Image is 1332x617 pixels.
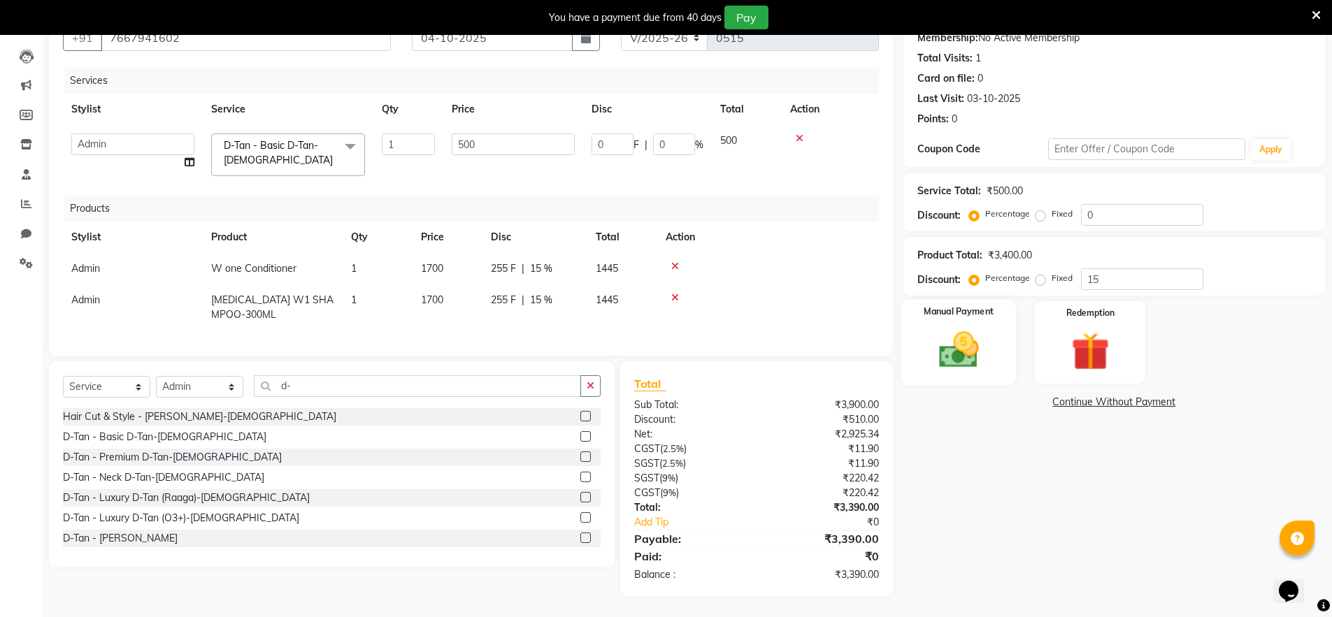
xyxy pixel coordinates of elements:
div: ₹510.00 [757,412,889,427]
span: 500 [720,134,737,147]
span: 1700 [421,293,443,306]
span: SGST [634,457,659,470]
div: Coupon Code [917,142,1049,157]
button: +91 [63,24,102,51]
span: | [645,138,647,152]
span: 2.5% [663,443,684,454]
span: 15 % [530,293,552,307]
span: D-Tan - Basic D-Tan-[DEMOGRAPHIC_DATA] [224,139,333,166]
div: Services [64,68,889,94]
th: Total [712,94,782,125]
span: CGST [634,442,660,455]
div: ₹0 [757,548,889,565]
div: Discount: [624,412,757,427]
th: Stylist [63,222,203,253]
span: CGST [634,486,660,499]
label: Percentage [985,208,1030,220]
div: Membership: [917,31,978,45]
label: Fixed [1052,272,1073,284]
a: x [333,154,339,166]
span: 15 % [530,261,552,276]
th: Disc [583,94,712,125]
div: D-Tan - Luxury D-Tan (Raaga)-[DEMOGRAPHIC_DATA] [63,491,310,505]
th: Price [443,94,583,125]
th: Disc [482,222,587,253]
input: Enter Offer / Coupon Code [1048,138,1245,160]
img: _gift.svg [1059,328,1122,375]
div: Paid: [624,548,757,565]
th: Stylist [63,94,203,125]
span: 1 [351,262,357,275]
div: ₹500.00 [987,184,1023,198]
label: Redemption [1066,307,1115,319]
div: ₹3,400.00 [988,248,1032,263]
div: 1 [975,51,981,66]
div: Points: [917,112,949,126]
div: ( ) [624,471,757,486]
span: W one Conditioner [211,262,296,275]
div: ( ) [624,442,757,456]
label: Percentage [985,272,1030,284]
div: ₹3,390.00 [757,530,889,547]
span: F [633,138,639,152]
div: Discount: [917,273,961,287]
iframe: chat widget [1273,561,1318,603]
th: Action [782,94,879,125]
div: ₹220.42 [757,486,889,500]
span: 1445 [596,293,618,306]
div: ₹220.42 [757,471,889,486]
span: 9% [662,472,675,484]
th: Service [203,94,373,125]
div: Net: [624,427,757,442]
div: Product Total: [917,248,982,263]
div: Balance : [624,567,757,582]
img: _cash.svg [926,327,991,372]
span: | [522,293,524,307]
a: Continue Without Payment [906,395,1322,409]
span: Total [634,377,666,391]
a: Add Tip [624,515,778,530]
span: Admin [71,262,100,275]
span: [MEDICAL_DATA] W1 SHAMPOO-300ML [211,293,334,321]
button: Pay [724,6,768,29]
div: 03-10-2025 [967,92,1020,106]
span: 2.5% [662,458,683,469]
th: Action [657,222,879,253]
div: D-Tan - Premium D-Tan-[DEMOGRAPHIC_DATA] [63,450,282,465]
div: D-Tan - Luxury D-Tan (O3+)-[DEMOGRAPHIC_DATA] [63,511,299,525]
span: Admin [71,293,100,306]
input: Search or Scan [254,375,581,397]
span: 9% [663,487,676,498]
div: ₹2,925.34 [757,427,889,442]
div: 0 [977,71,983,86]
span: % [695,138,703,152]
div: Sub Total: [624,398,757,412]
div: ₹3,900.00 [757,398,889,412]
div: Last Visit: [917,92,964,106]
div: Card on file: [917,71,975,86]
span: | [522,261,524,276]
th: Product [203,222,343,253]
div: Total: [624,500,757,515]
button: Apply [1251,139,1291,160]
div: D-Tan - [PERSON_NAME] [63,531,178,546]
div: Hair Cut & Style - [PERSON_NAME]-[DEMOGRAPHIC_DATA] [63,409,336,424]
div: ₹11.90 [757,456,889,471]
div: No Active Membership [917,31,1311,45]
input: Search by Name/Mobile/Email/Code [101,24,391,51]
span: 1 [351,293,357,306]
div: D-Tan - Basic D-Tan-[DEMOGRAPHIC_DATA] [63,430,266,444]
th: Qty [343,222,413,253]
div: ₹0 [779,515,889,530]
div: 0 [952,112,957,126]
div: ( ) [624,456,757,471]
label: Manual Payment [924,305,994,319]
th: Qty [373,94,443,125]
label: Fixed [1052,208,1073,220]
div: D-Tan - Neck D-Tan-[DEMOGRAPHIC_DATA] [63,470,264,485]
span: 1700 [421,262,443,275]
span: 255 F [491,293,516,307]
div: Total Visits: [917,51,973,66]
span: 1445 [596,262,618,275]
div: Payable: [624,530,757,547]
